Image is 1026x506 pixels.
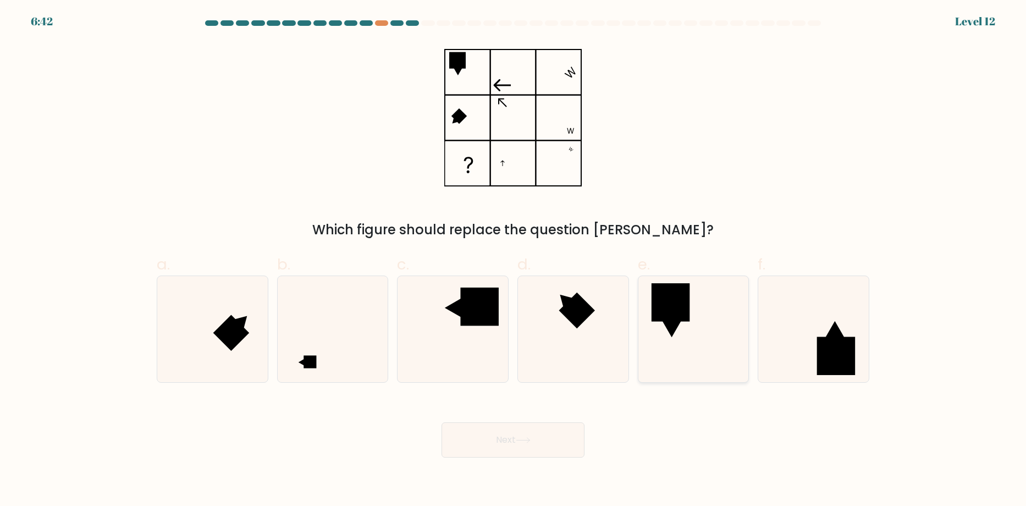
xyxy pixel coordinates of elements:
span: c. [397,254,409,275]
span: f. [758,254,765,275]
button: Next [442,422,584,458]
div: 6:42 [31,13,53,30]
span: e. [638,254,650,275]
div: Level 12 [955,13,995,30]
span: d. [517,254,531,275]
div: Which figure should replace the question [PERSON_NAME]? [163,220,863,240]
span: a. [157,254,170,275]
span: b. [277,254,290,275]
